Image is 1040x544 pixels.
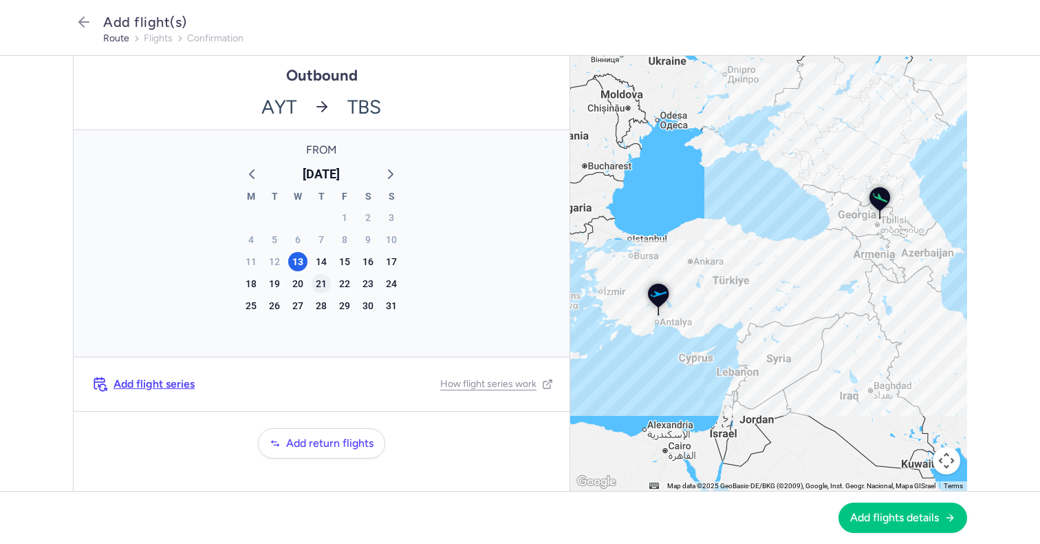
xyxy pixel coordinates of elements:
span: Add flights details [850,512,939,524]
img: Google [574,473,619,491]
div: Friday, Aug 15, 2025 [335,252,354,271]
div: T [310,189,333,207]
span: Add return flights [286,437,373,450]
div: Wednesday, Aug 27, 2025 [288,296,307,315]
div: Monday, Aug 25, 2025 [241,296,261,315]
span: Add flight series [113,378,195,390]
div: Tuesday, Aug 5, 2025 [265,230,284,249]
div: Monday, Aug 11, 2025 [241,252,261,271]
div: M [239,189,263,207]
div: Saturday, Aug 2, 2025 [358,208,378,227]
span: Add flight(s) [103,14,187,30]
div: Thursday, Aug 14, 2025 [312,252,331,271]
button: Add flight series [90,374,197,395]
div: Monday, Aug 4, 2025 [241,230,261,249]
button: route [103,33,129,44]
span: From [235,144,407,156]
div: Thursday, Aug 7, 2025 [312,230,331,249]
div: Friday, Aug 1, 2025 [335,208,354,227]
div: Sunday, Aug 3, 2025 [382,208,401,227]
div: Sunday, Aug 24, 2025 [382,274,401,293]
div: Saturday, Aug 23, 2025 [358,274,378,293]
div: Saturday, Aug 16, 2025 [358,252,378,271]
div: Thursday, Aug 21, 2025 [312,274,331,293]
button: Add return flights [258,428,385,459]
span: TBS [339,84,570,129]
div: Thursday, Aug 28, 2025 [312,296,331,315]
div: Wednesday, Aug 6, 2025 [288,230,307,249]
div: Sunday, Aug 10, 2025 [382,230,401,249]
h1: Outbound [286,67,358,84]
div: S [380,189,403,207]
a: Terms [944,482,963,490]
button: Keyboard shortcuts [649,481,659,491]
div: Tuesday, Aug 19, 2025 [265,274,284,293]
div: Saturday, Aug 9, 2025 [358,230,378,249]
div: Wednesday, Aug 20, 2025 [288,274,307,293]
span: Map data ©2025 GeoBasis-DE/BKG (©2009), Google, Inst. Geogr. Nacional, Mapa GISrael [667,482,935,490]
div: S [356,189,380,207]
button: Add flights details [838,503,967,533]
a: How flight series work [440,379,553,390]
div: T [263,189,286,207]
div: Friday, Aug 8, 2025 [335,230,354,249]
div: Friday, Aug 29, 2025 [335,296,354,315]
a: Open this area in Google Maps (opens a new window) [574,477,619,486]
div: Sunday, Aug 17, 2025 [382,252,401,271]
div: Monday, Aug 18, 2025 [241,274,261,293]
span: AYT [74,84,305,129]
div: Sunday, Aug 31, 2025 [382,296,401,315]
div: Tuesday, Aug 26, 2025 [265,296,284,315]
button: flights [144,33,173,44]
div: Tuesday, Aug 12, 2025 [265,252,284,271]
button: [DATE] [297,164,345,185]
button: Map camera controls [933,447,960,474]
div: Friday, Aug 22, 2025 [335,274,354,293]
div: F [333,189,356,207]
button: confirmation [187,33,243,44]
div: W [286,189,310,207]
span: [DATE] [303,164,340,185]
div: Saturday, Aug 30, 2025 [358,296,378,315]
div: Wednesday, Aug 13, 2025 [288,252,307,271]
